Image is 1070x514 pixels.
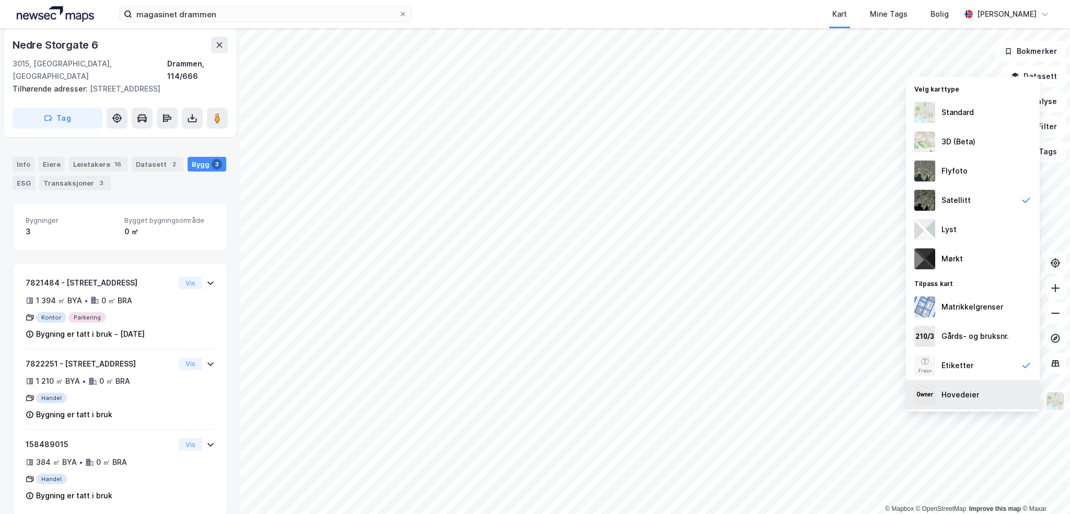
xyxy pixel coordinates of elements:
img: majorOwner.b5e170eddb5c04bfeeff.jpeg [914,384,935,405]
div: Leietakere [69,157,127,172]
button: Vis [179,277,202,289]
div: Gårds- og bruksnr. [941,330,1009,342]
div: Transaksjoner [39,176,111,190]
div: Velg karttype [906,79,1040,98]
div: Info [13,157,34,172]
div: 7821484 - [STREET_ADDRESS] [26,277,175,289]
div: • [84,296,88,305]
input: Søk på adresse, matrikkel, gårdeiere, leietakere eller personer [132,6,399,22]
img: 9k= [914,190,935,211]
div: 3015, [GEOGRAPHIC_DATA], [GEOGRAPHIC_DATA] [13,58,167,83]
button: Tags [1017,141,1066,162]
a: Mapbox [885,505,914,512]
div: Standard [941,106,974,119]
div: 16 [112,159,123,169]
span: Bygninger [26,216,116,225]
a: Improve this map [969,505,1021,512]
img: Z [914,161,935,181]
div: 2 [169,159,179,169]
div: ESG [13,176,35,190]
div: Hovedeier [941,389,979,401]
div: Eiere [39,157,65,172]
img: Z [914,131,935,152]
div: 7822251 - [STREET_ADDRESS] [26,358,175,370]
div: Bygning er tatt i bruk [36,489,112,502]
button: Vis [179,358,202,370]
div: 3 [96,178,107,188]
div: Mine Tags [870,8,908,20]
img: nCdM7BzjoCAAAAAElFTkSuQmCC [914,248,935,269]
div: [STREET_ADDRESS] [13,83,219,95]
div: 0 ㎡ BRA [101,294,132,307]
div: 0 ㎡ BRA [99,375,130,387]
div: Etiketter [941,359,973,372]
div: 3D (Beta) [941,135,975,148]
img: logo.a4113a55bc3d86da70a041830d287a7e.svg [17,6,94,22]
div: 1 210 ㎡ BYA [36,375,80,387]
div: Flyfoto [941,165,968,177]
div: • [82,377,86,385]
div: Matrikkelgrenser [941,301,1003,313]
img: Z [1045,391,1065,411]
img: luj3wr1y2y3+OchiMxRmMxRlscgabnMEmZ7DJGWxyBpucwSZnsMkZbHIGm5zBJmewyRlscgabnMEmZ7DJGWxyBpucwSZnsMkZ... [914,219,935,240]
div: Tilpass kart [906,273,1040,292]
button: Tag [13,108,102,129]
div: Kontrollprogram for chat [1018,464,1070,514]
span: Bygget bygningsområde [124,216,215,225]
div: Bolig [931,8,949,20]
div: Bygning er tatt i bruk [36,408,112,421]
button: Datasett [1002,66,1066,87]
img: cadastreKeys.547ab17ec502f5a4ef2b.jpeg [914,326,935,347]
div: • [79,458,83,466]
img: Z [914,102,935,123]
div: Satellitt [941,194,971,207]
div: Nedre Storgate 6 [13,37,100,53]
button: Filter [1016,116,1066,137]
div: 158489015 [26,438,175,451]
div: Mørkt [941,253,963,265]
div: Kart [832,8,847,20]
div: Lyst [941,223,957,236]
div: 0 ㎡ [124,225,215,238]
div: Drammen, 114/666 [167,58,228,83]
button: Vis [179,438,202,451]
div: 1 394 ㎡ BYA [36,294,82,307]
div: 3 [26,225,116,238]
div: 3 [212,159,222,169]
div: Datasett [132,157,183,172]
div: 0 ㎡ BRA [96,456,127,469]
img: cadastreBorders.cfe08de4b5ddd52a10de.jpeg [914,296,935,317]
button: Bokmerker [995,41,1066,62]
div: Bygning er tatt i bruk - [DATE] [36,328,145,340]
div: [PERSON_NAME] [977,8,1037,20]
div: 384 ㎡ BYA [36,456,77,469]
a: OpenStreetMap [916,505,967,512]
iframe: Chat Widget [1018,464,1070,514]
img: Z [914,355,935,376]
span: Tilhørende adresser: [13,84,90,93]
div: Bygg [188,157,226,172]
